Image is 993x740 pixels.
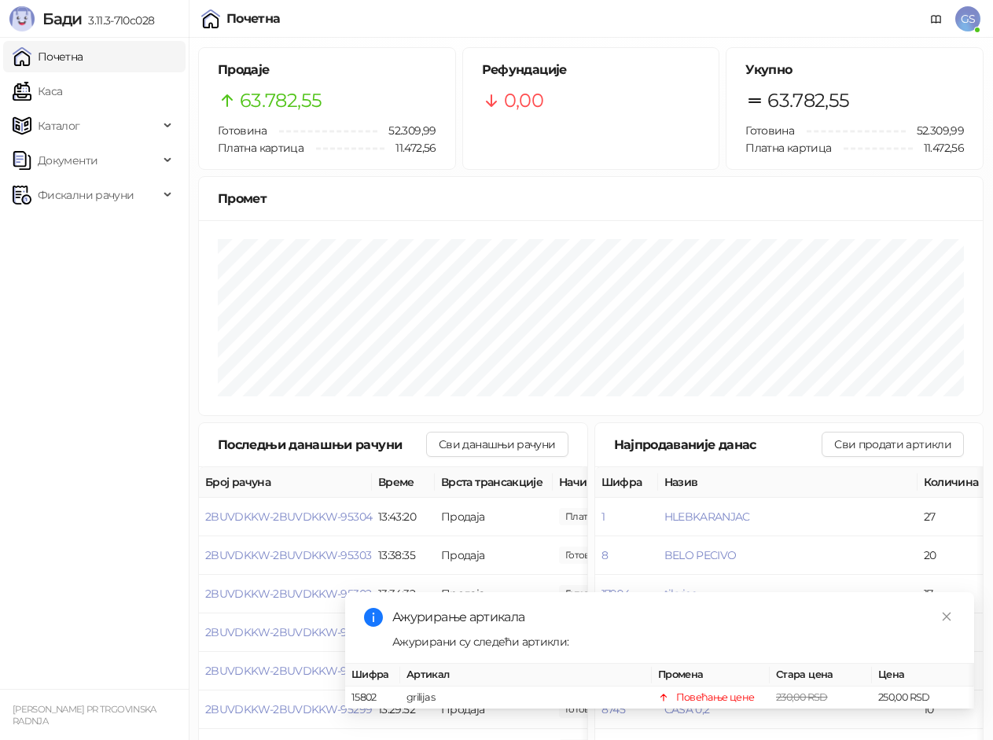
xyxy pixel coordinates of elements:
[205,510,372,524] button: 2BUVDKKW-2BUVDKKW-95304
[13,704,156,727] small: [PERSON_NAME] PR TRGOVINSKA RADNJA
[226,13,281,25] div: Почетна
[770,664,872,687] th: Стара цена
[767,86,849,116] span: 63.782,55
[872,687,974,709] td: 250,00 RSD
[776,691,828,703] span: 230,00 RSD
[345,664,400,687] th: Шифра
[652,664,770,687] th: Промена
[38,145,97,176] span: Документи
[559,547,612,564] span: 225,00
[504,86,543,116] span: 0,00
[955,6,980,31] span: GS
[205,548,371,562] button: 2BUVDKKW-2BUVDKKW-95303
[913,139,964,156] span: 11.472,56
[595,467,658,498] th: Шифра
[664,548,737,562] button: BELO PECIVO
[872,664,974,687] th: Цена
[400,687,652,709] td: grilijas
[426,432,568,457] button: Сви данашњи рачуни
[372,467,435,498] th: Време
[601,587,631,601] button: 17994
[745,141,831,155] span: Платна картица
[218,123,267,138] span: Готовина
[435,498,553,536] td: Продаја
[205,702,372,716] button: 2BUVDKKW-2BUVDKKW-95299
[364,608,383,627] span: info-circle
[205,625,369,639] button: 2BUVDKKW-2BUVDKKW-95301
[377,122,436,139] span: 52.309,99
[924,6,949,31] a: Документација
[13,41,83,72] a: Почетна
[938,608,955,625] a: Close
[372,498,435,536] td: 13:43:20
[240,86,322,116] span: 63.782,55
[392,633,955,650] div: Ажурирани су следећи артикли:
[664,587,697,601] button: tikvice
[400,664,652,687] th: Артикал
[559,508,643,525] span: 1.945,00
[218,61,436,79] h5: Продаје
[906,122,964,139] span: 52.309,99
[218,141,303,155] span: Платна картица
[205,664,372,678] button: 2BUVDKKW-2BUVDKKW-95300
[372,575,435,613] td: 13:34:32
[345,687,400,709] td: 15802
[9,6,35,31] img: Logo
[614,435,822,455] div: Најпродаваније данас
[918,575,988,613] td: 17
[218,189,964,208] div: Промет
[553,467,710,498] th: Начини плаћања
[676,690,755,705] div: Повећање цене
[199,467,372,498] th: Број рачуна
[82,13,154,28] span: 3.11.3-710c028
[601,510,605,524] button: 1
[745,61,964,79] h5: Укупно
[745,123,794,138] span: Готовина
[384,139,436,156] span: 11.472,56
[664,510,750,524] button: HLEBKARANJAC
[941,611,952,622] span: close
[918,498,988,536] td: 27
[435,536,553,575] td: Продаја
[918,536,988,575] td: 20
[38,179,134,211] span: Фискални рачуни
[205,587,371,601] button: 2BUVDKKW-2BUVDKKW-95302
[482,61,701,79] h5: Рефундације
[42,9,82,28] span: Бади
[435,467,553,498] th: Врста трансакције
[918,467,988,498] th: Количина
[392,608,955,627] div: Ажурирање артикала
[601,548,608,562] button: 8
[822,432,964,457] button: Сви продати артикли
[559,585,612,602] span: 130,00
[435,575,553,613] td: Продаја
[658,467,918,498] th: Назив
[372,536,435,575] td: 13:38:35
[13,75,62,107] a: Каса
[38,110,80,142] span: Каталог
[218,435,426,455] div: Последњи данашњи рачуни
